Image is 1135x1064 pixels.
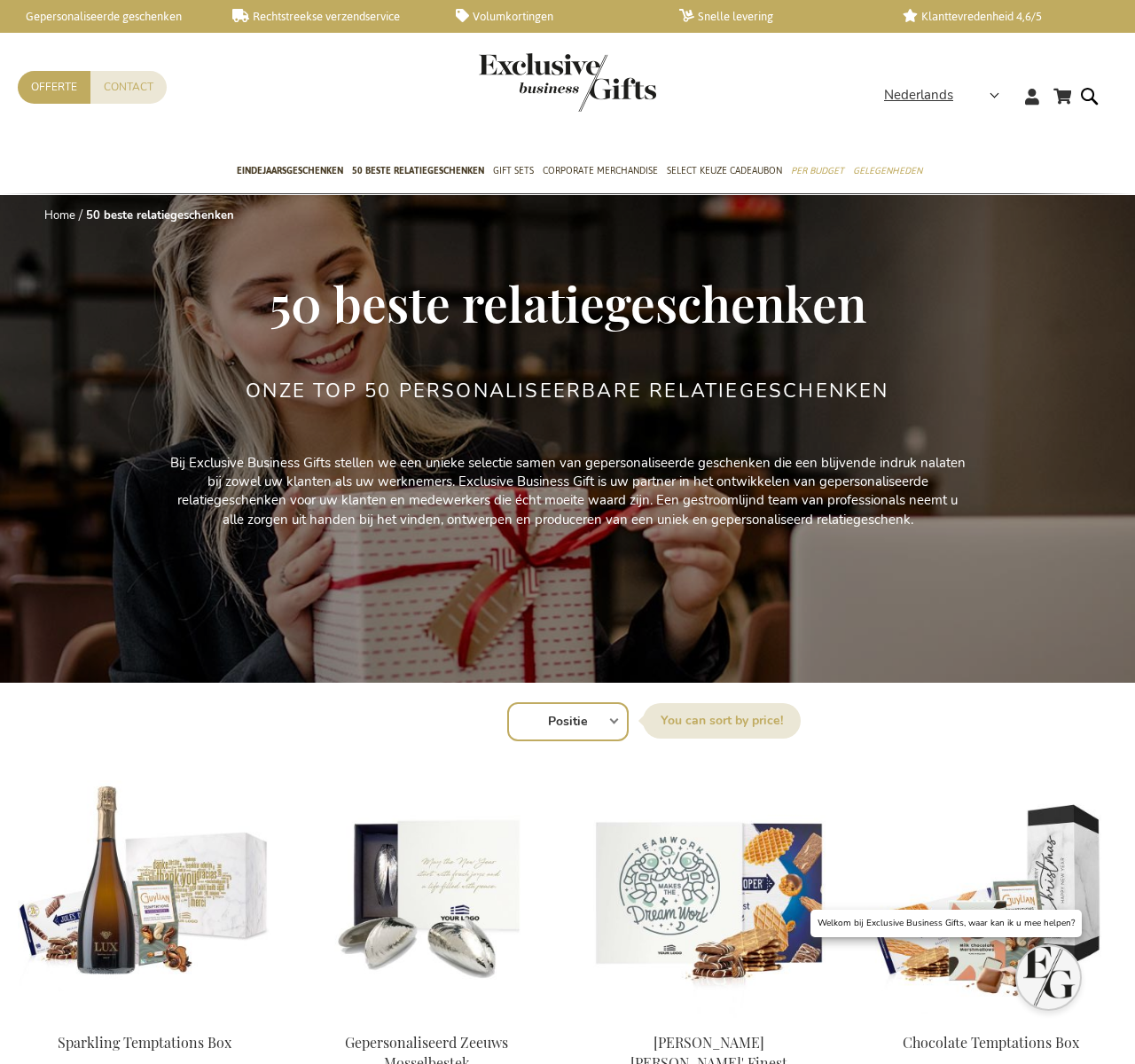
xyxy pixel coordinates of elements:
[237,161,343,180] span: Eindejaarsgeschenken
[791,161,844,180] span: Per Budget
[300,1011,553,1028] a: Personalised Zeeland Mussel Cutlery
[791,150,844,194] a: Per Budget
[864,1011,1117,1028] a: Chocolate Temptations Box
[44,207,75,223] a: Home
[352,161,484,180] span: 50 beste relatiegeschenken
[232,9,427,24] a: Rechtstreekse verzendservice
[903,9,1098,24] a: Klanttevredenheid 4,6/5
[543,150,658,194] a: Corporate Merchandise
[270,270,866,335] span: 50 beste relatiegeschenken
[479,53,656,112] img: Exclusive Business gifts logo
[864,770,1117,1018] img: Chocolate Temptations Box
[86,207,234,223] strong: 50 beste relatiegeschenken
[18,1011,271,1028] a: Sparkling Temptations Bpx
[493,150,534,194] a: Gift Sets
[903,1033,1079,1052] a: Chocolate Temptations Box
[9,9,204,24] a: Gepersonaliseerde geschenken
[58,1033,231,1052] a: Sparkling Temptations Box
[643,703,801,739] label: Sorteer op
[667,161,782,180] span: Select Keuze Cadeaubon
[543,161,658,180] span: Corporate Merchandise
[237,150,343,194] a: Eindejaarsgeschenken
[667,150,782,194] a: Select Keuze Cadeaubon
[352,150,484,194] a: 50 beste relatiegeschenken
[300,770,553,1018] img: Personalised Zeeland Mussel Cutlery
[884,85,953,106] span: Nederlands
[493,161,534,180] span: Gift Sets
[679,9,874,24] a: Snelle levering
[168,454,967,530] p: Bij Exclusive Business Gifts stellen we een unieke selectie samen van gepersonaliseerde geschenke...
[582,1011,835,1028] a: Jules Destrooper Jules' Finest Gift Box
[853,150,922,194] a: Gelegenheden
[582,770,835,1018] img: Jules Destrooper Jules' Finest Gift Box
[18,71,90,104] a: Offerte
[246,380,888,402] h2: Onze TOP 50 Personaliseerbare Relatiegeschenken
[456,9,651,24] a: Volumkortingen
[90,71,167,104] a: Contact
[479,53,567,112] a: store logo
[18,770,271,1018] img: Sparkling Temptations Bpx
[853,161,922,180] span: Gelegenheden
